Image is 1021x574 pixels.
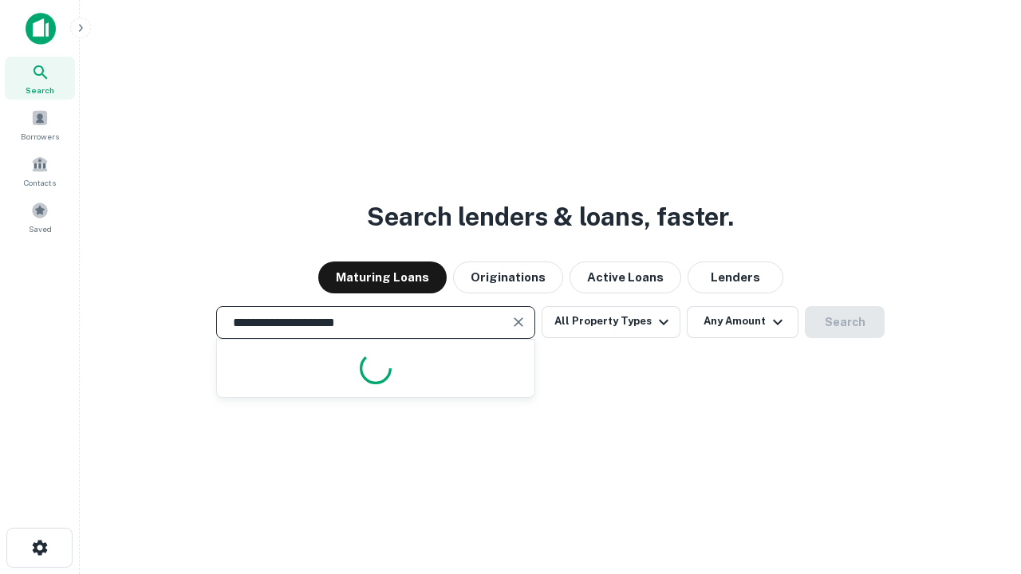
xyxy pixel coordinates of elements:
[21,130,59,143] span: Borrowers
[507,311,530,333] button: Clear
[5,149,75,192] a: Contacts
[687,306,798,338] button: Any Amount
[5,103,75,146] a: Borrowers
[318,261,447,293] button: Maturing Loans
[453,261,563,293] button: Originations
[5,57,75,100] a: Search
[26,84,54,96] span: Search
[29,222,52,235] span: Saved
[941,446,1021,523] iframe: Chat Widget
[367,198,734,236] h3: Search lenders & loans, faster.
[24,176,56,189] span: Contacts
[5,195,75,238] a: Saved
[542,306,680,338] button: All Property Types
[688,261,783,293] button: Lenders
[570,261,681,293] button: Active Loans
[26,13,56,45] img: capitalize-icon.png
